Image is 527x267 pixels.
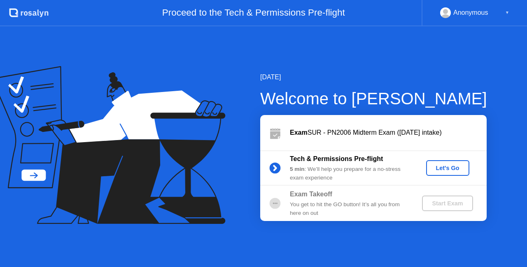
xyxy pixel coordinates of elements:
div: Anonymous [453,7,488,18]
div: You get to hit the GO button! It’s all you from here on out [290,200,408,217]
b: Exam [290,129,308,136]
button: Start Exam [422,196,473,211]
div: [DATE] [260,72,487,82]
b: 5 min [290,166,305,172]
div: Let's Go [429,165,466,171]
button: Let's Go [426,160,469,176]
b: Exam Takeoff [290,191,332,198]
div: Start Exam [425,200,469,207]
div: : We’ll help you prepare for a no-stress exam experience [290,165,408,182]
div: SUR - PN2006 Midterm Exam ([DATE] intake) [290,128,487,138]
div: ▼ [505,7,509,18]
div: Welcome to [PERSON_NAME] [260,86,487,111]
b: Tech & Permissions Pre-flight [290,155,383,162]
